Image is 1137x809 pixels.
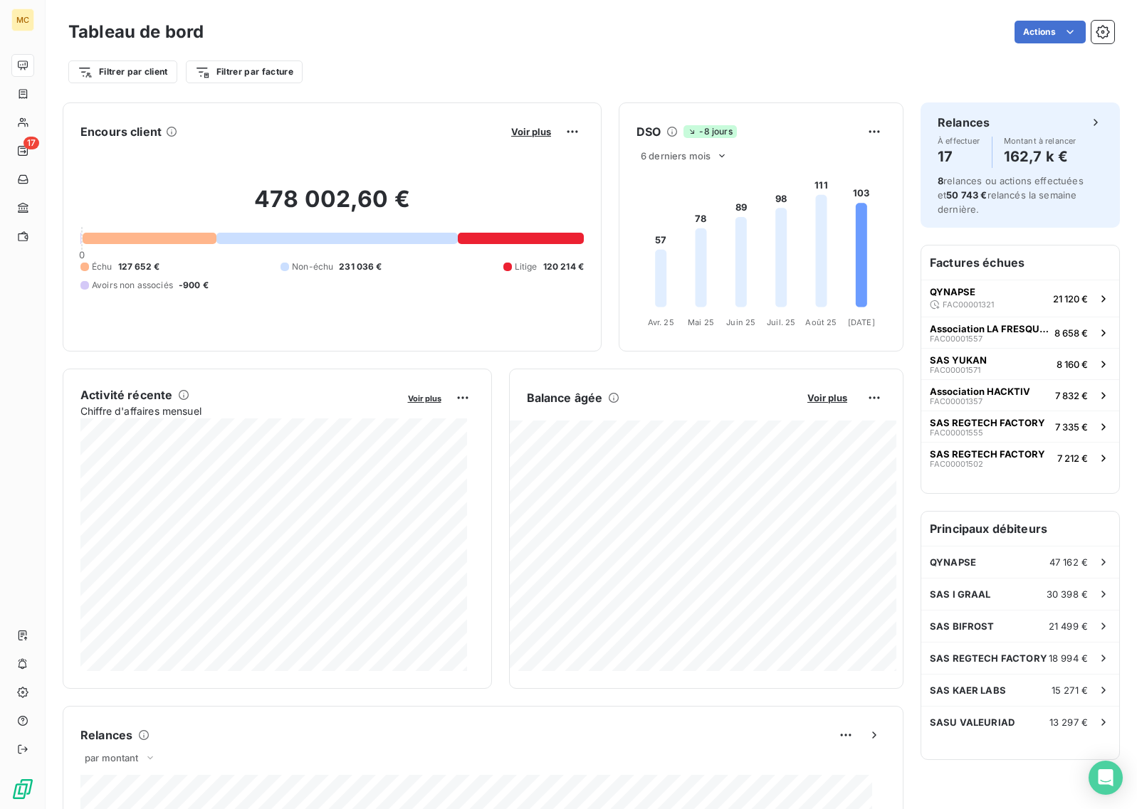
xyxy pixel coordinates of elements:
button: Association LA FRESQUE DU CLIMATFAC000015578 658 € [921,317,1119,348]
button: SAS REGTECH FACTORYFAC000015027 212 € [921,442,1119,473]
button: Filtrer par client [68,60,177,83]
h6: Activité récente [80,386,172,403]
h6: DSO [636,123,661,140]
h4: 162,7 k € [1004,145,1076,168]
span: 7 212 € [1057,453,1088,464]
span: 7 832 € [1055,390,1088,401]
span: SAS I GRAAL [930,588,991,600]
tspan: Août 25 [805,317,837,327]
span: 8 [938,175,943,186]
span: Association LA FRESQUE DU CLIMAT [930,323,1049,334]
span: 13 297 € [1049,717,1088,728]
span: Non-échu [292,260,333,273]
h3: Tableau de bord [68,19,204,45]
span: Montant à relancer [1004,137,1076,145]
h6: Relances [938,114,990,131]
span: Voir plus [408,393,441,403]
button: SAS REGTECH FACTORYFAC000015557 335 € [921,411,1119,442]
button: Voir plus [803,391,852,404]
tspan: Juil. 25 [767,317,795,327]
span: SAS REGTECH FACTORY [930,448,1045,460]
span: Association HACKTIV [930,386,1030,397]
span: Échu [92,260,112,273]
span: QYNAPSE [930,286,975,297]
span: 21 499 € [1049,620,1088,632]
div: Open Intercom Messenger [1089,761,1123,795]
span: FAC00001357 [930,397,983,406]
span: 231 036 € [339,260,382,273]
span: 17 [23,137,39,149]
span: À effectuer [938,137,980,145]
h6: Principaux débiteurs [921,512,1119,546]
span: SAS YUKAN [930,354,987,366]
span: SAS REGTECH FACTORY [930,652,1047,664]
h4: 17 [938,145,980,168]
button: SAS YUKANFAC000015718 160 € [921,348,1119,379]
h6: Relances [80,726,132,744]
span: Avoirs non associés [92,279,173,292]
tspan: Avr. 25 [648,317,674,327]
span: SAS BIFROST [930,620,995,632]
span: 47 162 € [1049,556,1088,568]
span: Litige [515,260,538,273]
span: FAC00001321 [943,300,994,309]
h2: 478 002,60 € [80,185,584,228]
tspan: Mai 25 [688,317,714,327]
span: relances ou actions effectuées et relancés la semaine dernière. [938,175,1084,215]
span: 21 120 € [1053,293,1088,305]
span: QYNAPSE [930,556,976,568]
span: FAC00001555 [930,428,983,437]
span: -900 € [179,279,209,292]
span: 8 160 € [1057,359,1088,370]
span: Chiffre d'affaires mensuel [80,403,398,418]
span: 127 652 € [118,260,159,273]
span: 30 398 € [1047,588,1088,600]
h6: Factures échues [921,245,1119,280]
span: Voir plus [511,126,551,137]
img: Logo LeanPay [11,778,34,800]
span: FAC00001557 [930,334,983,343]
span: 0 [79,249,85,260]
span: SAS REGTECH FACTORY [930,417,1045,428]
button: Filtrer par facture [186,60,303,83]
span: Voir plus [807,392,847,403]
span: par montant [85,752,139,763]
span: 50 743 € [946,189,987,201]
h6: Balance âgée [527,389,603,406]
span: 6 derniers mois [641,150,711,162]
span: FAC00001502 [930,460,983,468]
button: Association HACKTIVFAC000013577 832 € [921,379,1119,411]
h6: Encours client [80,123,162,140]
span: SAS KAER LABS [930,684,1006,696]
span: 15 271 € [1052,684,1088,696]
div: MC [11,9,34,31]
span: -8 jours [683,125,736,138]
tspan: [DATE] [848,317,875,327]
button: Actions [1015,21,1086,43]
tspan: Juin 25 [726,317,755,327]
span: 7 335 € [1055,421,1088,433]
span: FAC00001571 [930,366,980,374]
button: Voir plus [404,391,446,404]
button: QYNAPSEFAC0000132121 120 € [921,280,1119,317]
span: 120 214 € [543,260,584,273]
button: Voir plus [507,125,555,138]
span: 8 658 € [1054,327,1088,339]
span: 18 994 € [1049,652,1088,664]
span: SASU VALEURIAD [930,717,1015,728]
